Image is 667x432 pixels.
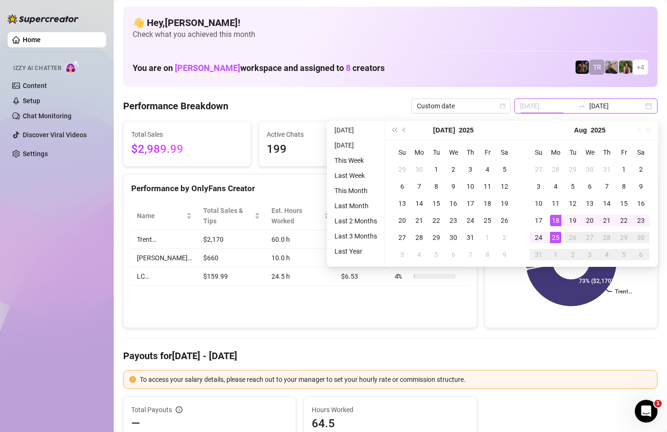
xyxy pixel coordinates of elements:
td: $6.53 [335,267,388,286]
div: 6 [584,181,595,192]
div: 2 [567,249,578,260]
th: We [581,144,598,161]
img: logo-BBDzfeDw.svg [8,14,79,24]
div: 3 [533,181,544,192]
div: 4 [482,164,493,175]
th: Tu [564,144,581,161]
td: 2025-07-25 [479,212,496,229]
td: 2025-08-12 [564,195,581,212]
div: 29 [431,232,442,243]
div: 16 [448,198,459,209]
button: Previous month (PageUp) [399,121,410,140]
td: 2025-08-03 [394,246,411,263]
td: 2025-08-07 [598,178,615,195]
img: AI Chatter [65,60,80,74]
div: 1 [431,164,442,175]
input: End date [589,101,643,111]
div: 31 [601,164,613,175]
td: 2025-07-19 [496,195,513,212]
td: 2025-06-29 [394,161,411,178]
div: 14 [414,198,425,209]
td: 2025-08-02 [496,229,513,246]
td: 2025-07-29 [564,161,581,178]
h1: You are on workspace and assigned to creators [133,63,385,73]
td: 2025-07-27 [394,229,411,246]
div: 2 [635,164,647,175]
a: Discover Viral Videos [23,131,87,139]
td: 2025-09-01 [547,246,564,263]
a: Setup [23,97,40,105]
td: 2025-07-11 [479,178,496,195]
th: Th [598,144,615,161]
span: Izzy AI Chatter [13,64,61,73]
th: Tu [428,144,445,161]
td: 2025-08-18 [547,212,564,229]
td: 60.0 h [266,230,335,249]
td: 2025-07-13 [394,195,411,212]
td: 2025-07-12 [496,178,513,195]
div: 26 [499,215,510,226]
div: 7 [414,181,425,192]
div: 7 [601,181,613,192]
td: 2025-07-15 [428,195,445,212]
span: Custom date [417,99,505,113]
text: Trent… [615,288,632,295]
td: 2025-08-09 [496,246,513,263]
div: 15 [618,198,630,209]
a: Chat Monitoring [23,112,72,120]
td: 2025-07-10 [462,178,479,195]
div: 31 [533,249,544,260]
span: info-circle [176,406,182,413]
td: 2025-07-08 [428,178,445,195]
td: 2025-08-16 [632,195,649,212]
td: 2025-08-26 [564,229,581,246]
li: Last Month [331,200,381,212]
div: 27 [533,164,544,175]
span: Total Payouts [131,405,172,415]
td: 2025-08-05 [564,178,581,195]
div: 18 [550,215,561,226]
td: 2025-07-01 [428,161,445,178]
div: Performance by OnlyFans Creator [131,182,469,195]
div: 11 [482,181,493,192]
div: 29 [618,232,630,243]
span: 199 [267,141,379,159]
td: 2025-07-23 [445,212,462,229]
div: 25 [482,215,493,226]
td: 2025-08-23 [632,212,649,229]
td: 2025-08-03 [530,178,547,195]
td: 2025-07-06 [394,178,411,195]
div: 5 [618,249,630,260]
span: [PERSON_NAME] [175,63,240,73]
td: 2025-07-31 [462,229,479,246]
td: 2025-07-21 [411,212,428,229]
img: Trent [576,61,589,74]
div: 17 [465,198,476,209]
div: 6 [397,181,408,192]
span: Total Sales & Tips [203,205,252,226]
td: 2025-08-06 [581,178,598,195]
td: 2025-07-07 [411,178,428,195]
li: This Week [331,155,381,166]
span: $2,989.99 [131,141,243,159]
li: Last 3 Months [331,230,381,242]
h4: Performance Breakdown [123,99,228,113]
button: Last year (Control + left) [389,121,399,140]
td: 2025-08-04 [547,178,564,195]
span: 8 [346,63,351,73]
td: 2025-07-18 [479,195,496,212]
div: 29 [397,164,408,175]
button: Choose a year [591,121,605,140]
td: 2025-07-24 [462,212,479,229]
span: Hours Worked [312,405,469,415]
div: 20 [584,215,595,226]
input: Start date [520,101,574,111]
div: 22 [618,215,630,226]
td: 2025-09-06 [632,246,649,263]
div: 6 [635,249,647,260]
div: 5 [499,164,510,175]
th: Sa [632,144,649,161]
td: 2025-07-16 [445,195,462,212]
td: 2025-07-27 [530,161,547,178]
div: 24 [465,215,476,226]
